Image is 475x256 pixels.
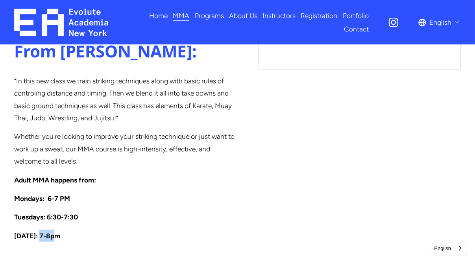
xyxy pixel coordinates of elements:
[149,9,168,22] a: Home
[343,9,369,22] a: Portfolio
[301,9,337,22] a: Registration
[173,9,189,22] a: folder dropdown
[430,241,467,256] a: English
[173,9,189,22] span: MMA
[418,15,461,29] div: language picker
[14,213,78,221] strong: Tuesdays: 6:30-7:30
[14,176,96,184] strong: Adult MMA happens from:
[14,194,70,203] strong: Mondays: 6-7 PM
[229,9,257,22] a: About Us
[14,40,196,62] strong: From [PERSON_NAME]:
[429,16,451,28] span: English
[14,232,60,240] strong: [DATE]: 7-8pm
[262,9,296,22] a: Instructors
[430,241,467,256] aside: Language selected: English
[388,17,399,28] a: Instagram
[14,9,108,36] img: EA
[195,9,224,22] a: folder dropdown
[14,75,235,124] p: “In this new class we train striking techniques along with basic rules of controling distance and...
[344,22,369,36] a: Contact
[195,9,224,22] span: Programs
[14,130,235,167] p: Whether you’re looking to improve your striking technique or just want to work up a sweat, our MM...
